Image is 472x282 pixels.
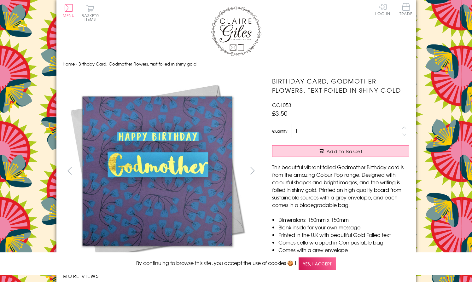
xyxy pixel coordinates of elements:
[63,4,75,17] button: Menu
[79,61,196,67] span: Birthday Card, Godmother Flowers, text foiled in shiny gold
[399,3,413,15] span: Trade
[327,148,363,154] span: Add to Basket
[278,231,409,239] li: Printed in the U.K with beautiful Gold Foiled text
[63,272,260,279] h3: More views
[299,257,336,270] span: Yes, I accept
[278,216,409,223] li: Dimensions: 150mm x 150mm
[272,77,409,95] h1: Birthday Card, Godmother Flowers, text foiled in shiny gold
[272,128,287,134] label: Quantity
[82,5,99,21] button: Basket0 items
[272,109,288,118] span: £3.50
[84,13,99,22] span: 0 items
[272,163,409,209] p: This beautiful vibrant foiled Godmother Birthday card is from the amazing Colour Pop range. Desig...
[211,6,261,56] img: Claire Giles Greetings Cards
[278,246,409,254] li: Comes with a grey envelope
[259,77,449,266] img: Birthday Card, Godmother Flowers, text foiled in shiny gold
[245,164,259,178] button: next
[63,61,75,67] a: Home
[278,239,409,246] li: Comes cello wrapped in Compostable bag
[375,3,390,15] a: Log In
[278,223,409,231] li: Blank inside for your own message
[76,61,77,67] span: ›
[272,101,291,109] span: COL053
[62,77,252,266] img: Birthday Card, Godmother Flowers, text foiled in shiny gold
[63,58,410,71] nav: breadcrumbs
[63,13,75,18] span: Menu
[63,164,77,178] button: prev
[399,3,413,17] a: Trade
[272,145,409,157] button: Add to Basket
